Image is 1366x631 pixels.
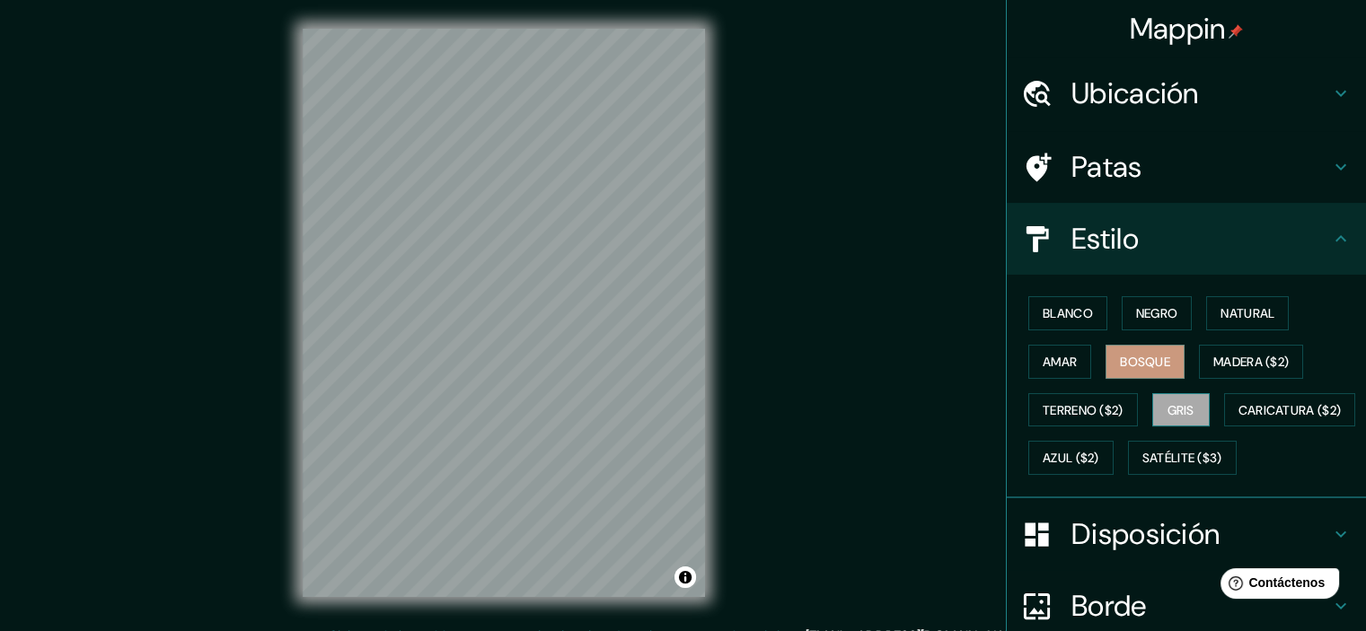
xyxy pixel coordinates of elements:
[1106,345,1185,379] button: Bosque
[1007,498,1366,570] div: Disposición
[1043,402,1124,418] font: Terreno ($2)
[1043,451,1099,467] font: Azul ($2)
[1206,296,1289,330] button: Natural
[1071,587,1147,625] font: Borde
[1142,451,1222,467] font: Satélite ($3)
[1071,148,1142,186] font: Patas
[1128,441,1237,475] button: Satélite ($3)
[1071,220,1139,258] font: Estilo
[1120,354,1170,370] font: Bosque
[1007,131,1366,203] div: Patas
[1206,561,1346,611] iframe: Lanzador de widgets de ayuda
[1043,305,1093,321] font: Blanco
[1007,203,1366,275] div: Estilo
[1213,354,1289,370] font: Madera ($2)
[1199,345,1303,379] button: Madera ($2)
[1122,296,1193,330] button: Negro
[1229,24,1243,39] img: pin-icon.png
[1028,345,1091,379] button: Amar
[1043,354,1077,370] font: Amar
[1130,10,1226,48] font: Mappin
[1152,393,1210,427] button: Gris
[303,29,705,597] canvas: Mapa
[1028,441,1114,475] button: Azul ($2)
[1028,393,1138,427] button: Terreno ($2)
[1238,402,1342,418] font: Caricatura ($2)
[1007,57,1366,129] div: Ubicación
[1136,305,1178,321] font: Negro
[1071,74,1199,112] font: Ubicación
[1224,393,1356,427] button: Caricatura ($2)
[674,566,696,588] button: Activar o desactivar atribución
[1168,402,1194,418] font: Gris
[1071,515,1220,553] font: Disposición
[1028,296,1107,330] button: Blanco
[1221,305,1274,321] font: Natural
